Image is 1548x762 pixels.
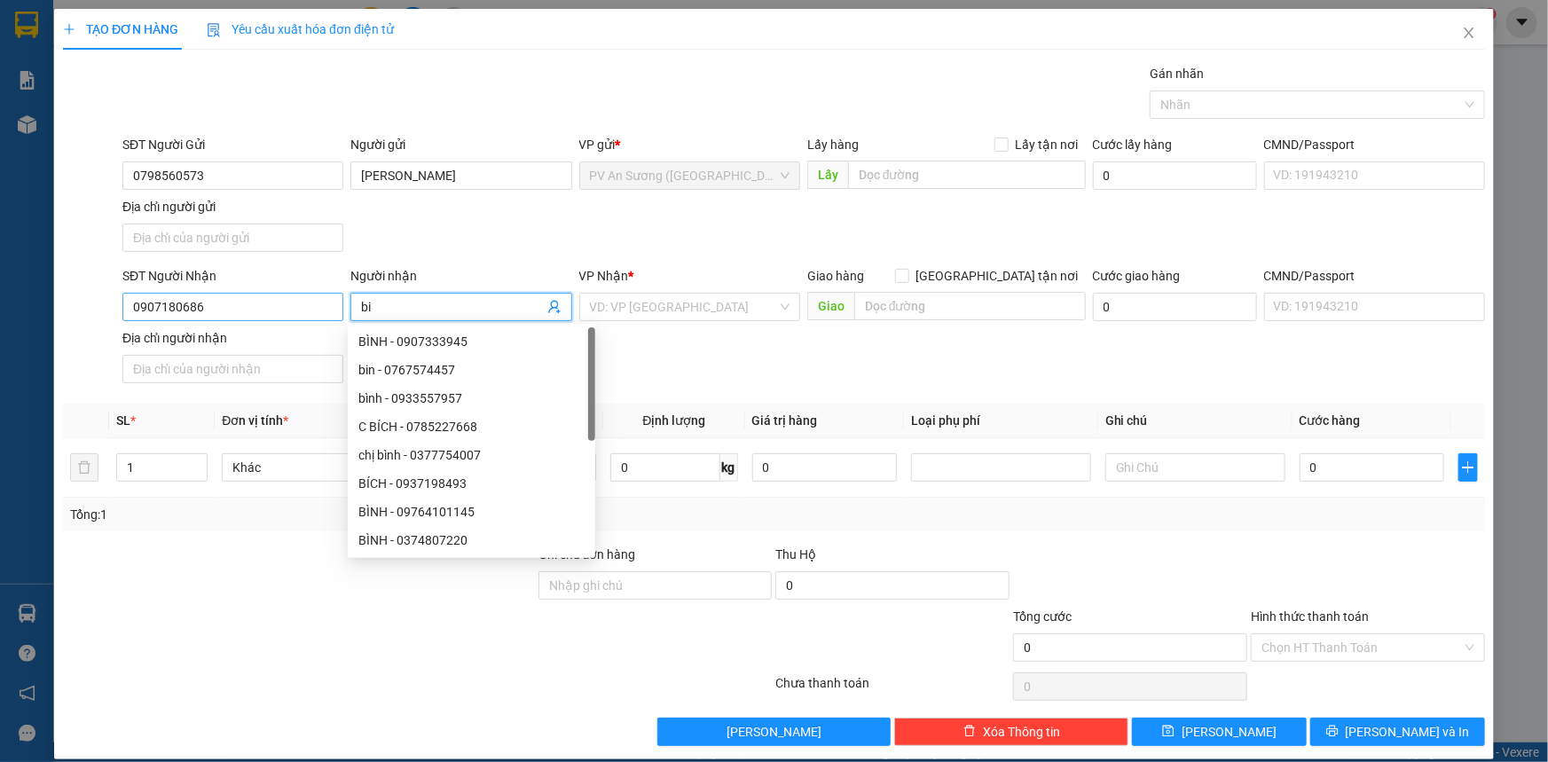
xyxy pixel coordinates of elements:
[70,505,598,524] div: Tổng: 1
[1346,722,1470,742] span: [PERSON_NAME] và In
[904,404,1098,438] th: Loại phụ phí
[122,355,343,383] input: Địa chỉ của người nhận
[1162,725,1175,739] span: save
[22,22,111,111] img: logo.jpg
[807,161,848,189] span: Lấy
[1326,725,1339,739] span: printer
[1132,718,1307,746] button: save[PERSON_NAME]
[752,453,897,482] input: 0
[579,135,800,154] div: VP gửi
[807,269,864,283] span: Giao hàng
[848,161,1086,189] input: Dọc đường
[358,502,585,522] div: BÌNH - 09764101145
[348,526,595,554] div: BÌNH - 0374807220
[1459,460,1477,475] span: plus
[358,332,585,351] div: BÌNH - 0907333945
[538,547,636,562] label: Ghi chú đơn hàng
[348,412,595,441] div: C BÍCH - 0785227668
[1009,135,1086,154] span: Lấy tận nơi
[348,469,595,498] div: BÍCH - 0937198493
[63,22,178,36] span: TẠO ĐƠN HÀNG
[1310,718,1485,746] button: printer[PERSON_NAME] và In
[122,328,343,348] div: Địa chỉ người nhận
[1251,609,1369,624] label: Hình thức thanh toán
[348,384,595,412] div: bình - 0933557957
[22,129,282,188] b: GỬI : PV An Sương ([GEOGRAPHIC_DATA])
[1098,404,1293,438] th: Ghi chú
[538,571,773,600] input: Ghi chú đơn hàng
[579,269,629,283] span: VP Nhận
[348,498,595,526] div: BÌNH - 09764101145
[727,722,821,742] span: [PERSON_NAME]
[358,474,585,493] div: BÍCH - 0937198493
[348,441,595,469] div: chị bình - 0377754007
[70,453,98,482] button: delete
[1264,135,1485,154] div: CMND/Passport
[63,23,75,35] span: plus
[350,135,571,154] div: Người gửi
[348,356,595,384] div: bin - 0767574457
[909,266,1086,286] span: [GEOGRAPHIC_DATA] tận nơi
[642,413,705,428] span: Định lượng
[207,23,221,37] img: icon
[894,718,1128,746] button: deleteXóa Thông tin
[122,197,343,216] div: Địa chỉ người gửi
[348,327,595,356] div: BÌNH - 0907333945
[358,389,585,408] div: bình - 0933557957
[1458,453,1478,482] button: plus
[358,360,585,380] div: bin - 0767574457
[807,292,854,320] span: Giao
[122,224,343,252] input: Địa chỉ của người gửi
[963,725,976,739] span: delete
[1300,413,1361,428] span: Cước hàng
[657,718,892,746] button: [PERSON_NAME]
[1093,293,1257,321] input: Cước giao hàng
[358,445,585,465] div: chị bình - 0377754007
[350,266,571,286] div: Người nhận
[222,413,288,428] span: Đơn vị tính
[166,43,742,66] li: [STREET_ADDRESS][PERSON_NAME]. [GEOGRAPHIC_DATA], Tỉnh [GEOGRAPHIC_DATA]
[1093,269,1181,283] label: Cước giao hàng
[774,673,1012,704] div: Chưa thanh toán
[1013,609,1072,624] span: Tổng cước
[854,292,1086,320] input: Dọc đường
[1462,26,1476,40] span: close
[358,417,585,436] div: C BÍCH - 0785227668
[547,300,562,314] span: user-add
[1093,137,1173,152] label: Cước lấy hàng
[983,722,1060,742] span: Xóa Thông tin
[358,530,585,550] div: BÌNH - 0374807220
[1264,266,1485,286] div: CMND/Passport
[122,135,343,154] div: SĐT Người Gửi
[166,66,742,88] li: Hotline: 1900 8153
[1105,453,1285,482] input: Ghi Chú
[207,22,394,36] span: Yêu cầu xuất hóa đơn điện tử
[752,413,818,428] span: Giá trị hàng
[122,266,343,286] div: SĐT Người Nhận
[1182,722,1277,742] span: [PERSON_NAME]
[1444,9,1494,59] button: Close
[232,454,391,481] span: Khác
[775,547,816,562] span: Thu Hộ
[1150,67,1204,81] label: Gán nhãn
[720,453,738,482] span: kg
[807,137,859,152] span: Lấy hàng
[590,162,790,189] span: PV An Sương (Hàng Hóa)
[116,413,130,428] span: SL
[1093,161,1257,190] input: Cước lấy hàng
